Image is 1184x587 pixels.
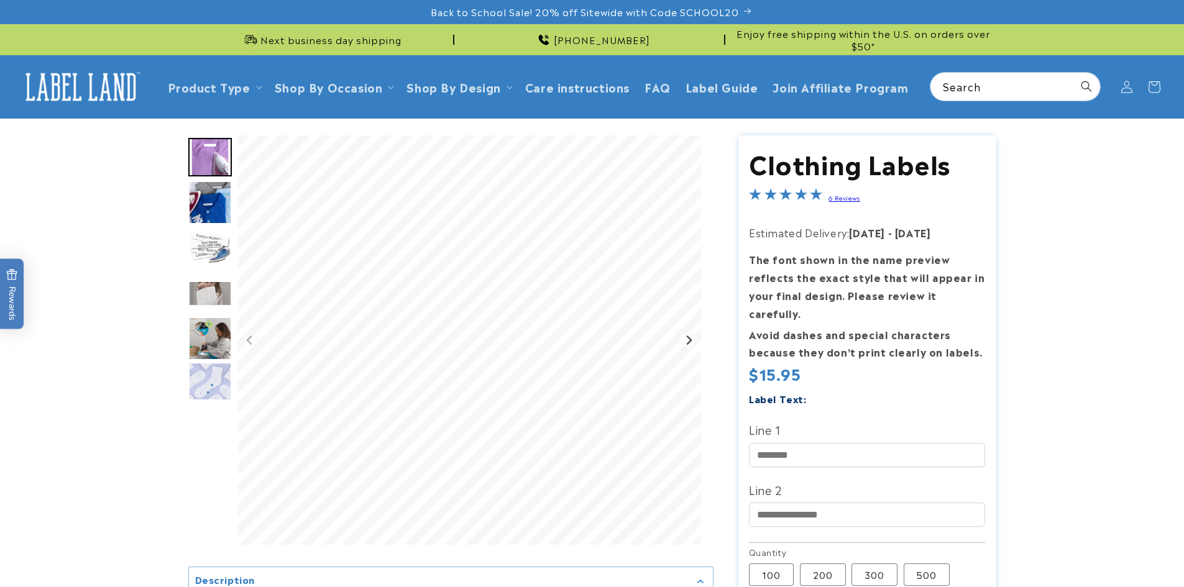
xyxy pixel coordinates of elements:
span: [PHONE_NUMBER] [554,34,650,46]
img: Label Land [19,68,143,106]
a: Product Type [168,78,250,95]
label: 200 [800,563,846,586]
strong: The font shown in the name preview reflects the exact style that will appear in your final design... [749,252,984,320]
button: Next slide [680,332,697,348]
span: FAQ [645,80,671,94]
label: Line 2 [749,480,985,499]
div: Go to slide 5 [188,317,232,360]
a: 6 Reviews [828,193,860,202]
img: Clothing Labels - Label Land [188,317,232,360]
legend: Quantity [749,546,787,558]
a: Shop By Design [406,78,500,95]
div: Go to slide 3 [188,226,232,270]
button: Previous slide [242,332,259,348]
a: Care instructions [518,72,637,101]
a: Join Affiliate Program [765,72,916,101]
span: Shop By Occasion [275,80,383,94]
h2: Description [195,573,255,586]
strong: [DATE] [849,225,885,240]
strong: - [888,225,893,240]
p: Estimated Delivery: [749,224,985,242]
div: Go to slide 4 [188,271,232,315]
label: Line 1 [749,419,985,439]
h1: Clothing Labels [749,147,985,179]
span: $15.95 [749,364,801,383]
summary: Product Type [160,72,267,101]
div: Go to slide 2 [188,181,232,224]
span: Care instructions [525,80,630,94]
span: Rewards [6,268,18,320]
img: Iron-on name labels with an iron [188,226,232,270]
div: Go to slide 1 [188,135,232,179]
label: 100 [749,563,794,586]
span: Enjoy free shipping within the U.S. on orders over $50* [730,27,996,52]
span: Next business day shipping [260,34,402,46]
span: Label Guide [686,80,758,94]
div: Announcement [459,24,725,55]
div: Announcement [188,24,454,55]
summary: Shop By Design [399,72,517,101]
span: Join Affiliate Program [773,80,908,94]
a: Label Guide [678,72,766,101]
img: Iron on name label being ironed to shirt [188,138,232,176]
a: Label Land [14,63,148,111]
label: 500 [904,563,950,586]
a: FAQ [637,72,678,101]
span: Back to School Sale! 20% off Sitewide with Code SCHOOL20 [431,6,739,18]
span: 4.8-star overall rating [749,189,822,204]
div: Go to slide 6 [188,362,232,406]
strong: [DATE] [895,225,931,240]
img: Iron on name labels ironed to shirt collar [188,181,232,224]
button: Search [1073,73,1100,100]
label: 300 [851,563,897,586]
summary: Shop By Occasion [267,72,400,101]
img: null [188,281,232,306]
strong: Avoid dashes and special characters because they don’t print clearly on labels. [749,327,983,360]
img: Clothing Labels - Label Land [188,362,232,406]
iframe: Gorgias Floating Chat [923,529,1172,575]
label: Label Text: [749,391,807,406]
div: Announcement [730,24,996,55]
